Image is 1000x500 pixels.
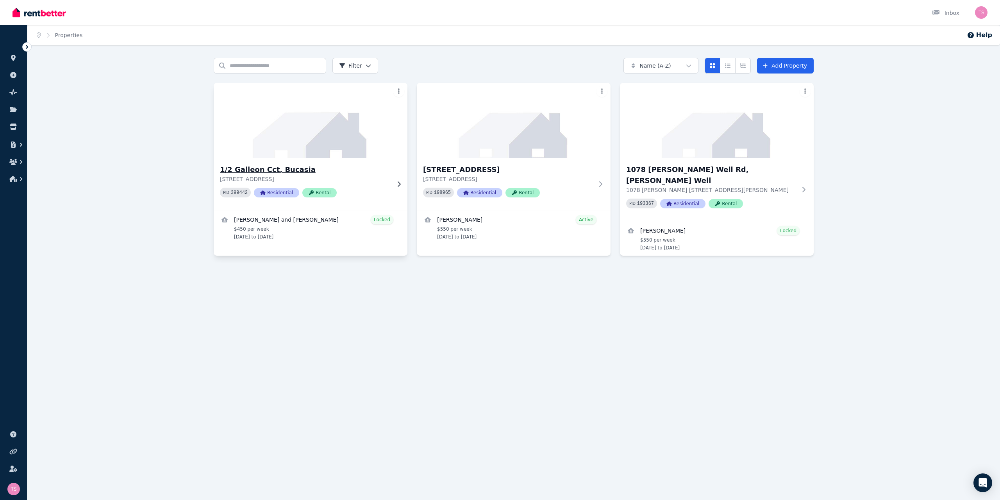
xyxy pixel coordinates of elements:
[209,81,412,160] img: 1/2 Galleon Cct, Bucasia
[254,188,299,197] span: Residential
[27,25,92,45] nav: Breadcrumb
[302,188,337,197] span: Rental
[423,164,593,175] h3: [STREET_ADDRESS]
[626,164,796,186] h3: 1078 [PERSON_NAME] Well Rd, [PERSON_NAME] Well
[505,188,540,197] span: Rental
[629,201,636,206] small: PID
[757,58,814,73] a: Add Property
[596,86,607,97] button: More options
[660,199,705,208] span: Residential
[639,62,671,70] span: Name (A-Z)
[220,164,390,175] h3: 1/2 Galleon Cct, Bucasia
[709,199,743,208] span: Rental
[735,58,751,73] button: Expanded list view
[434,190,451,195] code: 198965
[214,83,407,210] a: 1/2 Galleon Cct, Bucasia1/2 Galleon Cct, Bucasia[STREET_ADDRESS]PID 399442ResidentialRental
[7,483,20,495] img: Tanya Scifleet
[720,58,736,73] button: Compact list view
[975,6,987,19] img: Tanya Scifleet
[457,188,502,197] span: Residential
[214,210,407,245] a: View details for Bailey and Caitlyn Scifleet
[620,83,814,158] img: 1078 Pimpama Jacobs Well Rd, Jacobs Well
[417,83,611,210] a: 4 Fig Court, Bushland Beach[STREET_ADDRESS][STREET_ADDRESS]PID 198965ResidentialRental
[705,58,720,73] button: Card view
[426,190,432,195] small: PID
[620,221,814,256] a: View details for Kraigh Turner
[332,58,378,73] button: Filter
[423,175,593,183] p: [STREET_ADDRESS]
[637,201,654,206] code: 193367
[339,62,362,70] span: Filter
[231,190,248,195] code: 399442
[705,58,751,73] div: View options
[220,175,390,183] p: [STREET_ADDRESS]
[393,86,404,97] button: More options
[800,86,811,97] button: More options
[626,186,796,194] p: 1078 [PERSON_NAME] [STREET_ADDRESS][PERSON_NAME]
[932,9,959,17] div: Inbox
[417,210,611,245] a: View details for Rhod Mayers
[417,83,611,158] img: 4 Fig Court, Bushland Beach
[223,190,229,195] small: PID
[623,58,698,73] button: Name (A-Z)
[973,473,992,492] div: Open Intercom Messenger
[620,83,814,221] a: 1078 Pimpama Jacobs Well Rd, Jacobs Well1078 [PERSON_NAME] Well Rd, [PERSON_NAME] Well1078 [PERSO...
[967,30,992,40] button: Help
[12,7,66,18] img: RentBetter
[55,32,83,38] a: Properties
